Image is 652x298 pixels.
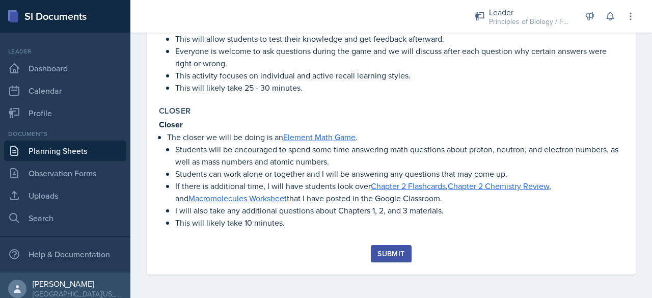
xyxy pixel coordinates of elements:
[4,103,126,123] a: Profile
[175,216,623,229] p: This will likely take 10 minutes.
[175,69,623,82] p: This activity focuses on individual and active recall learning styles.
[175,168,623,180] p: Students can work alone or together and I will be answering any questions that may come up.
[4,141,126,161] a: Planning Sheets
[489,6,570,18] div: Leader
[4,47,126,56] div: Leader
[175,33,623,45] p: This will allow students to test their knowledge and get feedback afterward.
[489,16,570,27] div: Principles of Biology / Fall 2025
[175,45,623,69] p: Everyone is welcome to ask questions during the game and we will discuss after each question why ...
[371,180,446,192] a: Chapter 2 Flashcards
[159,119,183,130] strong: Closer
[175,82,623,94] p: This will likely take 25 - 30 minutes.
[4,58,126,78] a: Dashboard
[4,185,126,206] a: Uploads
[4,129,126,139] div: Documents
[188,193,287,204] a: Macromolecules Worksheet
[4,208,126,228] a: Search
[4,244,126,264] div: Help & Documentation
[4,80,126,101] a: Calendar
[175,143,623,168] p: Students will be encouraged to spend some time answering math questions about proton, neutron, an...
[159,106,191,116] label: Closer
[175,180,623,204] p: If there is additional time, I will have students look over , , and that I have posted in the Goo...
[377,250,404,258] div: Submit
[167,131,623,143] p: The closer we will be doing is an .
[448,180,549,192] a: Chapter 2 Chemistry Review
[33,279,122,289] div: [PERSON_NAME]
[371,245,411,262] button: Submit
[4,163,126,183] a: Observation Forms
[283,131,356,143] a: Element Math Game
[175,204,623,216] p: I will also take any additional questions about Chapters 1, 2, and 3 materials.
